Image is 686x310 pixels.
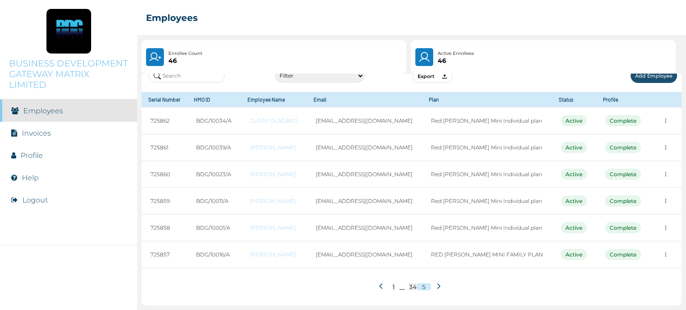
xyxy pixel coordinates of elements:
[187,134,240,161] td: BDG/10039/A
[142,161,187,188] td: 725860
[22,196,48,204] button: Logout
[659,114,673,128] button: more
[46,9,91,54] img: Company
[659,248,673,261] button: more
[187,188,240,215] td: BDG/10011/A
[187,215,240,241] td: BDG/10001/A
[422,134,552,161] td: Red [PERSON_NAME] Mini Individual plan
[250,251,298,258] a: [PERSON_NAME]
[146,12,198,23] h2: Employees
[142,241,187,268] td: 725857
[142,188,187,215] td: 725859
[561,222,587,233] div: Active
[422,215,552,241] td: Red [PERSON_NAME] Mini Individual plan
[422,107,552,134] td: Red [PERSON_NAME] Mini Individual plan
[307,215,422,241] td: [EMAIL_ADDRESS][DOMAIN_NAME]
[142,215,187,241] td: 725858
[307,107,422,134] td: [EMAIL_ADDRESS][DOMAIN_NAME]
[307,92,422,107] th: Email
[422,188,552,215] td: Red [PERSON_NAME] Mini Individual plan
[307,134,422,161] td: [EMAIL_ADDRESS][DOMAIN_NAME]
[250,171,298,178] a: [PERSON_NAME]
[250,117,298,124] a: GLORY OLADAPO
[605,169,641,180] div: Complete
[659,221,673,235] button: more
[168,50,202,57] p: Enrollee Count
[413,283,417,290] button: 4
[417,283,431,290] button: 5
[23,107,63,115] a: Employees
[631,68,677,83] button: Add Employee
[250,198,298,204] a: [PERSON_NAME]
[187,241,240,268] td: BDG/10016/A
[561,169,587,180] div: Active
[413,68,453,83] button: Export
[142,92,187,107] th: Serial Number
[659,167,673,181] button: more
[596,92,650,107] th: Profile
[561,142,587,153] div: Active
[605,249,641,260] div: Complete
[418,51,431,63] img: User.4b94733241a7e19f64acd675af8f0752.svg
[22,174,39,182] a: Help
[659,141,673,154] button: more
[22,129,51,137] a: Invoices
[187,92,240,107] th: HMO ID
[307,241,422,268] td: [EMAIL_ADDRESS][DOMAIN_NAME]
[21,151,43,160] a: Profile
[409,283,413,290] button: 3
[605,142,641,153] div: Complete
[605,115,641,126] div: Complete
[307,188,422,215] td: [EMAIL_ADDRESS][DOMAIN_NAME]
[250,224,298,231] a: [PERSON_NAME]
[605,195,641,207] div: Complete
[187,107,240,134] td: BDG/10034/A
[561,115,587,126] div: Active
[307,161,422,188] td: [EMAIL_ADDRESS][DOMAIN_NAME]
[438,57,474,64] p: 46
[9,288,128,301] img: RelianceHMO's Logo
[142,134,187,161] td: 725861
[393,283,395,290] button: 1
[241,92,307,107] th: Employee Name
[552,92,596,107] th: Status
[438,50,474,57] p: Active Enrollees
[9,58,128,90] p: BUSINESS DEVELOPMENT GATEWAY MATRIX LIMITED
[142,107,187,134] td: 725862
[561,195,587,207] div: Active
[187,161,240,188] td: BDG/10023/A
[399,281,405,292] p: ...
[422,161,552,188] td: Red [PERSON_NAME] Mini Individual plan
[250,144,298,151] a: [PERSON_NAME]
[561,249,587,260] div: Active
[149,51,161,63] img: UserPlus.219544f25cf47e120833d8d8fc4c9831.svg
[605,222,641,233] div: Complete
[168,57,202,64] p: 46
[659,194,673,208] button: more
[149,69,225,83] input: Search
[422,92,552,107] th: Plan
[422,241,552,268] td: RED [PERSON_NAME] MINI FAMILY PLAN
